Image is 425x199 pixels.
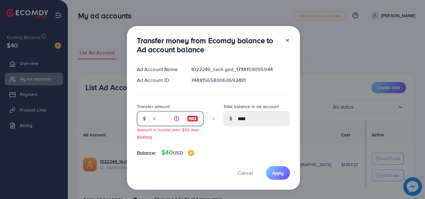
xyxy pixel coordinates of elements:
[238,170,253,176] span: Cancel
[137,127,200,140] small: Amount is invalid (min: $10, max: $10000)
[266,166,290,179] button: Apply
[272,170,284,176] span: Apply
[173,149,183,156] span: USD
[187,115,198,122] img: image
[230,166,261,179] button: Cancel
[161,149,194,156] h4: $40
[132,77,186,84] div: Ad Account ID
[137,103,170,110] label: Transfer amount
[137,36,280,54] h3: Transfer money from Ecomdy balance to Ad account balance
[223,103,279,110] label: Total balance in ad account
[188,150,194,156] img: image
[132,66,186,73] div: Ad Account Name
[186,66,295,73] div: 1022246_tech gad_1734159095944
[186,77,295,84] div: 7448156580060692481
[137,149,156,156] span: Balance:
